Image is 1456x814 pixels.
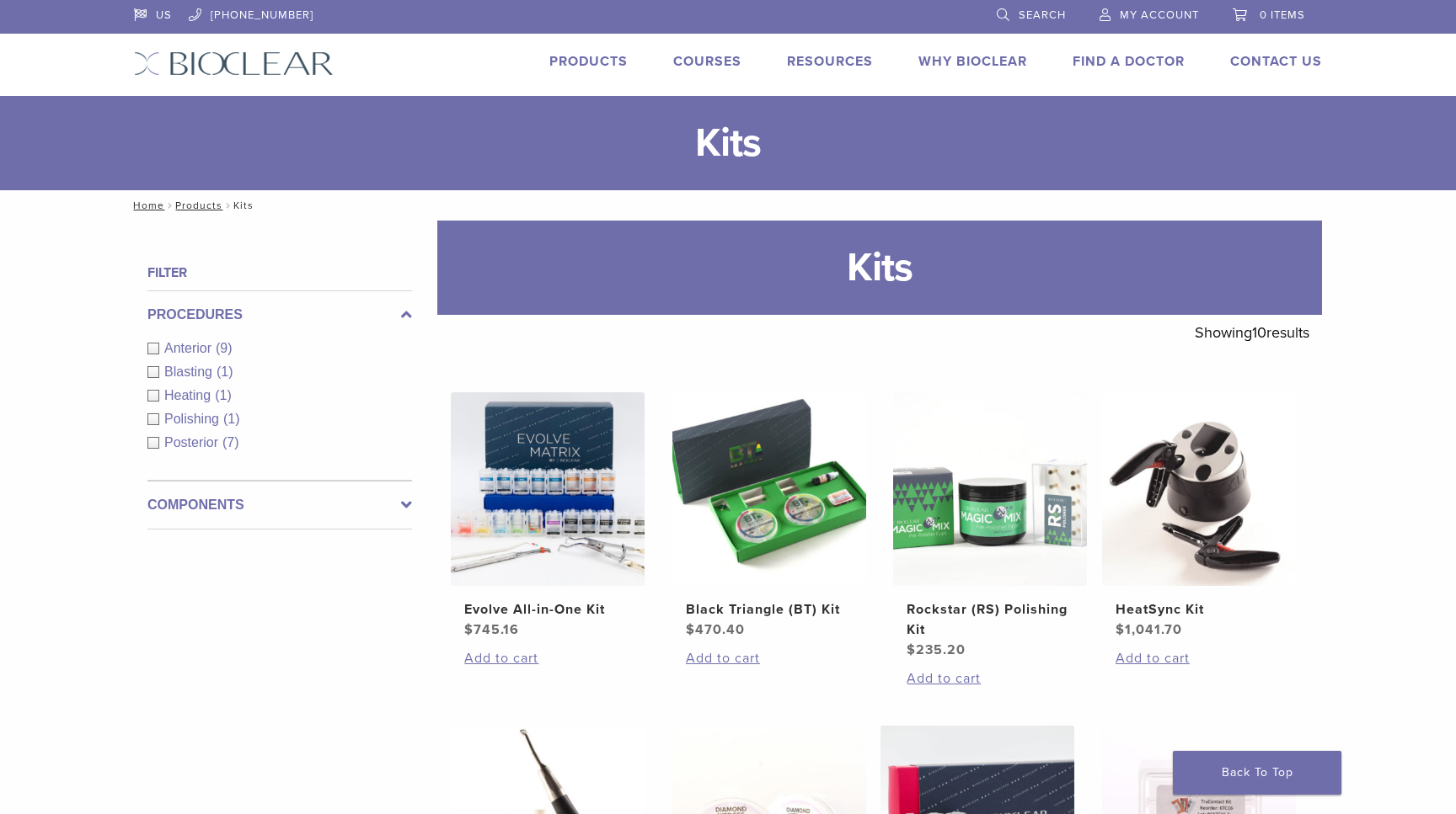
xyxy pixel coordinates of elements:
[1116,621,1125,638] span: $
[147,495,412,515] label: Components
[147,263,412,283] h4: Filter
[1101,392,1298,640] a: HeatSync KitHeatSync Kit $1,041.70
[464,621,474,638] span: $
[673,53,741,70] a: Courses
[1260,8,1305,22] span: 0 items
[1116,599,1282,620] h2: HeatSync Kit
[907,641,916,658] span: $
[215,388,232,402] span: (1)
[450,392,646,640] a: Evolve All-in-One KitEvolve All-in-One Kit $745.16
[907,668,1073,689] a: Add to cart: “Rockstar (RS) Polishing Kit”
[918,53,1027,70] a: Why Bioclear
[175,200,222,211] a: Products
[1173,751,1341,795] a: Back To Top
[164,341,216,355] span: Anterior
[216,341,233,355] span: (9)
[128,200,164,211] a: Home
[672,392,866,586] img: Black Triangle (BT) Kit
[1230,53,1322,70] a: Contact Us
[164,364,217,379] span: Blasting
[451,392,645,586] img: Evolve All-in-One Kit
[1252,323,1266,342] span: 10
[222,435,239,450] span: (7)
[686,621,695,638] span: $
[686,621,745,638] bdi: 470.40
[437,221,1322,315] h1: Kits
[892,392,1089,660] a: Rockstar (RS) Polishing KitRockstar (RS) Polishing Kit $235.20
[907,599,1073,640] h2: Rockstar (RS) Polishing Kit
[464,648,631,668] a: Add to cart: “Evolve All-in-One Kit”
[893,392,1087,586] img: Rockstar (RS) Polishing Kit
[907,641,966,658] bdi: 235.20
[672,392,868,640] a: Black Triangle (BT) KitBlack Triangle (BT) Kit $470.40
[464,621,519,638] bdi: 745.16
[787,53,873,70] a: Resources
[686,648,853,668] a: Add to cart: “Black Triangle (BT) Kit”
[1195,315,1309,350] p: Showing results
[1073,53,1185,70] a: Find A Doctor
[464,599,631,620] h2: Evolve All-in-One Kit
[1120,8,1199,22] span: My Account
[223,412,240,426] span: (1)
[222,201,233,210] span: /
[1116,648,1282,668] a: Add to cart: “HeatSync Kit”
[147,305,412,325] label: Procedures
[164,435,222,450] span: Posterior
[164,388,215,402] span: Heating
[549,53,628,70] a: Products
[1019,8,1066,22] span: Search
[121,190,1335,221] nav: Kits
[217,364,233,379] span: (1)
[1116,621,1182,638] bdi: 1,041.70
[164,201,175,210] span: /
[1102,392,1296,586] img: HeatSync Kit
[134,51,334,76] img: Bioclear
[164,412,223,426] span: Polishing
[686,599,853,620] h2: Black Triangle (BT) Kit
